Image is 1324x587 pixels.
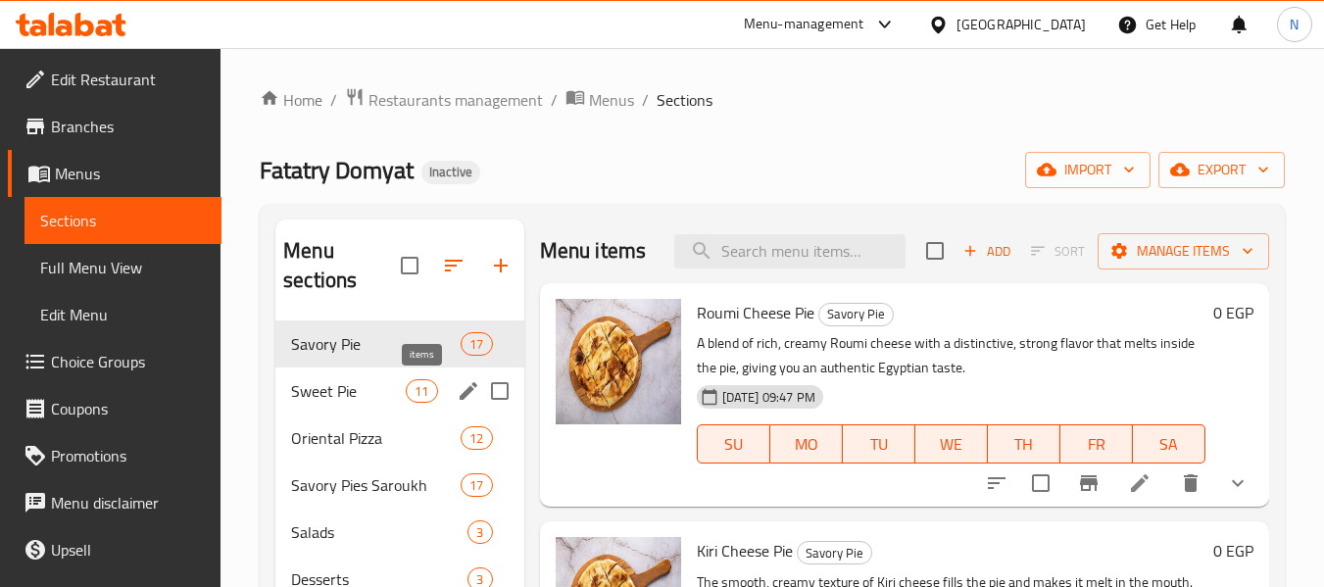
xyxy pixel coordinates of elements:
div: Inactive [421,161,480,184]
span: Savory Pies Saroukh [291,473,461,497]
button: import [1025,152,1151,188]
a: Restaurants management [345,87,543,113]
span: Savory Pie [798,542,871,564]
span: Menus [55,162,206,185]
span: [DATE] 09:47 PM [714,388,823,407]
span: Inactive [421,164,480,180]
span: MO [778,430,835,459]
div: Savory Pie [818,303,894,326]
div: Oriental Pizza12 [275,415,523,462]
span: Manage items [1113,239,1253,264]
h2: Menu sections [283,236,400,295]
span: TH [996,430,1053,459]
p: A blend of rich, creamy Roumi cheese with a distinctive, strong flavor that melts inside the pie,... [697,331,1205,380]
button: SU [697,424,770,464]
a: Sections [25,197,221,244]
svg: Show Choices [1226,471,1250,495]
span: 12 [462,429,491,448]
div: Sweet Pie11edit [275,367,523,415]
span: Coupons [51,397,206,420]
button: WE [915,424,988,464]
button: edit [454,376,483,406]
span: Select all sections [389,245,430,286]
span: SU [706,430,762,459]
a: Coupons [8,385,221,432]
span: Promotions [51,444,206,467]
button: TU [843,424,915,464]
span: Branches [51,115,206,138]
h6: 0 EGP [1213,299,1253,326]
span: TU [851,430,907,459]
a: Menu disclaimer [8,479,221,526]
button: Manage items [1098,233,1269,269]
span: Add [960,240,1013,263]
span: N [1290,14,1299,35]
button: show more [1214,460,1261,507]
span: Kiri Cheese Pie [697,536,793,565]
button: Add section [477,242,524,289]
a: Edit Menu [25,291,221,338]
span: Sweet Pie [291,379,406,403]
span: Menu disclaimer [51,491,206,514]
h6: 0 EGP [1213,537,1253,564]
span: Fatatry Domyat [260,148,414,192]
button: FR [1060,424,1133,464]
div: [GEOGRAPHIC_DATA] [956,14,1086,35]
span: 3 [468,523,491,542]
span: Restaurants management [368,88,543,112]
span: SA [1141,430,1198,459]
div: items [461,332,492,356]
a: Upsell [8,526,221,573]
span: Select section [914,230,956,271]
div: Savory Pie17 [275,320,523,367]
button: Add [956,236,1018,267]
span: Salads [291,520,467,544]
span: Add item [956,236,1018,267]
span: Upsell [51,538,206,562]
nav: breadcrumb [260,87,1285,113]
a: Edit Restaurant [8,56,221,103]
button: MO [770,424,843,464]
li: / [330,88,337,112]
a: Choice Groups [8,338,221,385]
span: Full Menu View [40,256,206,279]
img: Roumi Cheese Pie [556,299,681,424]
button: delete [1167,460,1214,507]
a: Branches [8,103,221,150]
a: Full Menu View [25,244,221,291]
span: Select section first [1018,236,1098,267]
span: Oriental Pizza [291,426,461,450]
span: Edit Menu [40,303,206,326]
button: Branch-specific-item [1065,460,1112,507]
a: Menus [8,150,221,197]
span: Choice Groups [51,350,206,373]
div: Savory Pie [797,541,872,564]
span: 11 [407,382,436,401]
span: 17 [462,335,491,354]
span: 17 [462,476,491,495]
span: WE [923,430,980,459]
a: Promotions [8,432,221,479]
span: Savory Pie [291,332,461,356]
div: items [461,473,492,497]
span: Sort sections [430,242,477,289]
span: export [1174,158,1269,182]
span: Sections [657,88,712,112]
input: search [674,234,906,269]
span: Savory Pie [819,303,893,325]
button: TH [988,424,1060,464]
div: Salads3 [275,509,523,556]
li: / [642,88,649,112]
button: SA [1133,424,1205,464]
h2: Menu items [540,236,647,266]
div: Menu-management [744,13,864,36]
li: / [551,88,558,112]
a: Menus [565,87,634,113]
a: Home [260,88,322,112]
div: items [467,520,492,544]
div: Savory Pies Saroukh17 [275,462,523,509]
